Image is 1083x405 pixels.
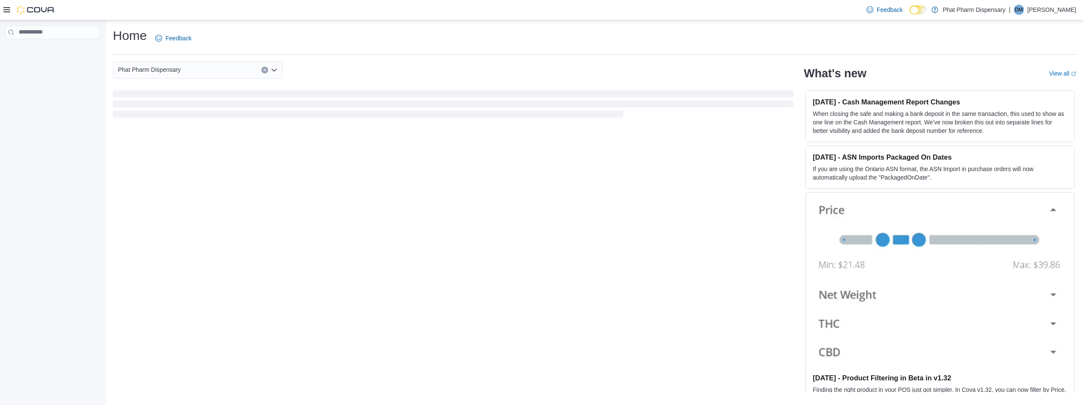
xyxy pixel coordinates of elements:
span: Loading [113,92,794,119]
p: When closing the safe and making a bank deposit in the same transaction, this used to show as one... [813,110,1067,135]
h3: [DATE] - ASN Imports Packaged On Dates [813,153,1067,161]
h3: [DATE] - Product Filtering in Beta in v1.32 [813,374,1067,382]
p: | [1009,5,1010,15]
input: Dark Mode [909,6,927,14]
span: Feedback [166,34,191,42]
span: Phat Pharm Dispensary [118,65,181,75]
h3: [DATE] - Cash Management Report Changes [813,98,1067,106]
a: Feedback [152,30,195,47]
h1: Home [113,27,147,44]
p: [PERSON_NAME] [1027,5,1076,15]
a: Feedback [863,1,906,18]
img: Cova [17,6,55,14]
nav: Complex example [5,41,100,61]
svg: External link [1071,71,1076,76]
p: If you are using the Ontario ASN format, the ASN Import in purchase orders will now automatically... [813,165,1067,182]
button: Clear input [261,67,268,73]
h2: What's new [804,67,866,80]
div: Devyn Mckee [1014,5,1024,15]
span: DM [1015,5,1023,15]
button: Open list of options [271,67,278,73]
span: Feedback [877,6,903,14]
a: View allExternal link [1049,70,1076,77]
p: Phat Pharm Dispensary [943,5,1005,15]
